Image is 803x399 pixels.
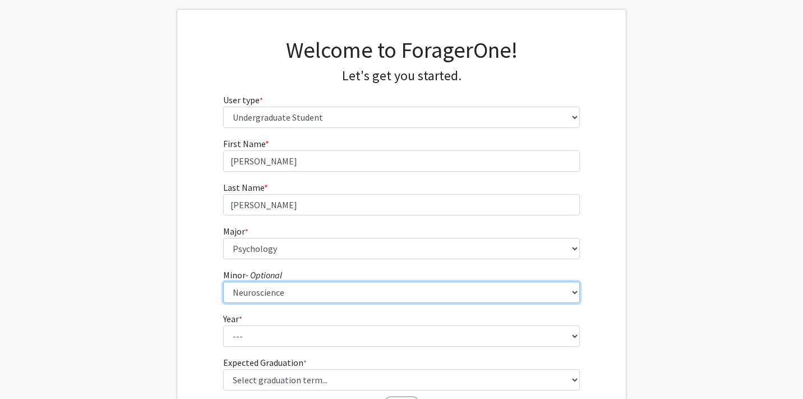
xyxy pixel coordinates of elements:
[223,268,282,282] label: Minor
[8,348,48,391] iframe: Chat
[223,93,263,107] label: User type
[223,356,307,369] label: Expected Graduation
[246,269,282,281] i: - Optional
[223,138,265,149] span: First Name
[223,36,580,63] h1: Welcome to ForagerOne!
[223,68,580,84] h4: Let's get you started.
[223,312,242,325] label: Year
[223,224,248,238] label: Major
[223,182,264,193] span: Last Name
